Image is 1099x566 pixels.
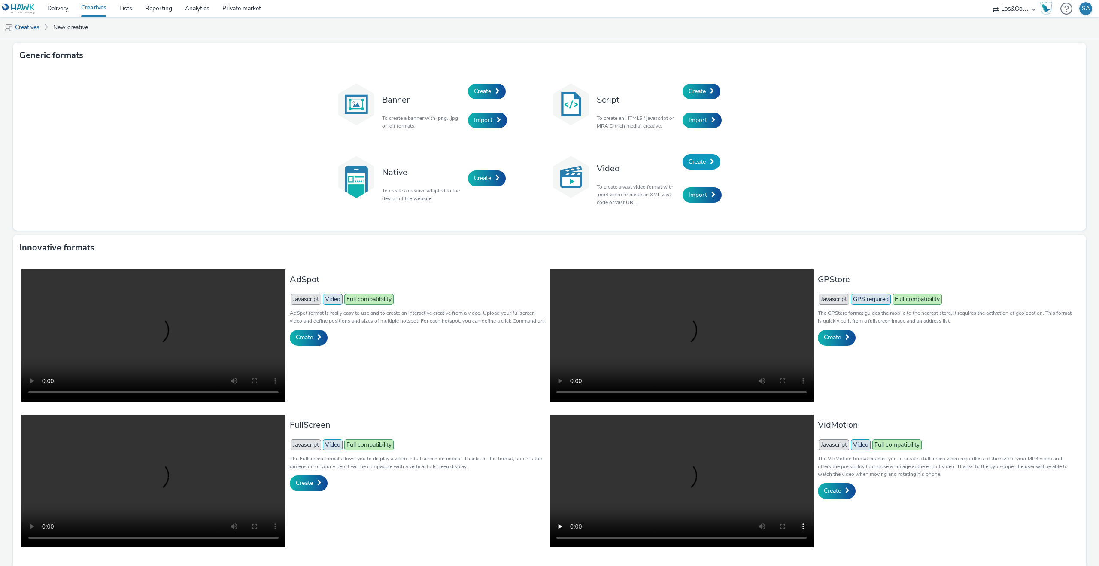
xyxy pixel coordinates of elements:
[549,155,592,198] img: video.svg
[290,455,545,470] p: The Fullscreen format allows you to display a video in full screen on mobile. Thanks to this form...
[597,114,678,130] p: To create an HTML5 / javascript or MRAID (rich media) creative.
[290,274,545,285] h3: AdSpot
[689,87,706,95] span: Create
[382,114,464,130] p: To create a banner with .png, .jpg or .gif formats.
[382,167,464,178] h3: Native
[323,294,343,305] span: Video
[468,170,506,186] a: Create
[689,158,706,166] span: Create
[818,483,856,499] a: Create
[824,333,841,341] span: Create
[549,83,592,126] img: code.svg
[818,330,856,345] a: Create
[1040,2,1053,15] img: Hawk Academy
[689,116,707,124] span: Import
[683,154,720,170] a: Create
[290,475,328,491] a: Create
[818,419,1073,431] h3: VidMotion
[296,333,313,341] span: Create
[872,439,922,450] span: Full compatibility
[1082,2,1090,15] div: SA
[683,84,720,99] a: Create
[474,116,492,124] span: Import
[2,3,35,14] img: undefined Logo
[4,24,13,32] img: mobile
[323,439,343,450] span: Video
[689,191,707,199] span: Import
[824,487,841,495] span: Create
[683,187,722,203] a: Import
[382,187,464,202] p: To create a creative adapted to the design of the website.
[290,309,545,325] p: AdSpot format is really easy to use and to create an interactive creative from a video. Upload yo...
[819,439,849,450] span: Javascript
[818,274,1073,285] h3: GPStore
[344,439,394,450] span: Full compatibility
[382,94,464,106] h3: Banner
[818,309,1073,325] p: The GPStore format guides the mobile to the nearest store, it requires the activation of geolocat...
[1040,2,1056,15] a: Hawk Academy
[851,294,891,305] span: GPS required
[818,455,1073,478] p: The VidMotion format enables you to create a fullscreen video regardless of the size of your MP4 ...
[597,183,678,206] p: To create a vast video format with .mp4 video or paste an XML vast code or vast URL.
[344,294,394,305] span: Full compatibility
[474,174,491,182] span: Create
[597,163,678,174] h3: Video
[468,113,507,128] a: Import
[291,439,321,450] span: Javascript
[474,87,491,95] span: Create
[291,294,321,305] span: Javascript
[49,17,92,38] a: New creative
[597,94,678,106] h3: Script
[683,113,722,128] a: Import
[19,49,83,62] h3: Generic formats
[335,83,378,126] img: banner.svg
[819,294,849,305] span: Javascript
[335,155,378,198] img: native.svg
[893,294,942,305] span: Full compatibility
[296,479,313,487] span: Create
[468,84,506,99] a: Create
[290,330,328,345] a: Create
[19,241,94,254] h3: Innovative formats
[290,419,545,431] h3: FullScreen
[851,439,871,450] span: Video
